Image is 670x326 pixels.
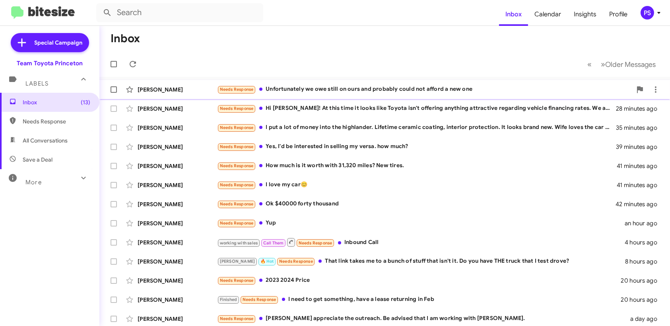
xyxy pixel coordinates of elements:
[220,182,254,187] span: Needs Response
[641,6,654,20] div: PS
[627,315,664,323] div: a day ago
[138,162,217,170] div: [PERSON_NAME]
[220,201,254,207] span: Needs Response
[217,85,632,94] div: Unfortunately we owe still on ours and probably could not afford a new one
[138,238,217,246] div: [PERSON_NAME]
[603,3,634,26] a: Profile
[138,296,217,304] div: [PERSON_NAME]
[583,56,596,72] button: Previous
[217,219,625,228] div: Yup
[138,143,217,151] div: [PERSON_NAME]
[25,80,49,87] span: Labels
[217,314,627,323] div: [PERSON_NAME] appreciate the outreach. Be advised that I am working with [PERSON_NAME].
[217,104,616,113] div: Hi [PERSON_NAME]! At this time it looks like Toyota isn't offering anything attractive regarding ...
[260,259,274,264] span: 🔥 Hot
[217,237,625,247] div: Inbound Call
[616,105,664,113] div: 28 minutes ago
[583,56,660,72] nav: Page navigation example
[263,240,284,246] span: Call Them
[220,144,254,149] span: Needs Response
[217,180,617,189] div: I love my car😊
[138,219,217,227] div: [PERSON_NAME]
[138,315,217,323] div: [PERSON_NAME]
[299,240,332,246] span: Needs Response
[220,240,258,246] span: working with sales
[11,33,89,52] a: Special Campaign
[617,162,664,170] div: 41 minutes ago
[138,181,217,189] div: [PERSON_NAME]
[528,3,567,26] a: Calendar
[217,161,617,170] div: How much is it worth with 31,320 miles? New tires.
[596,56,660,72] button: Next
[220,125,254,130] span: Needs Response
[616,143,664,151] div: 39 minutes ago
[499,3,528,26] a: Inbox
[243,297,276,302] span: Needs Response
[220,278,254,283] span: Needs Response
[138,277,217,285] div: [PERSON_NAME]
[217,295,621,304] div: I need to get something, have a lease returning in Feb
[217,142,616,151] div: Yes, I'd be interested in selling my versa. how much?
[138,86,217,94] div: [PERSON_NAME]
[634,6,661,20] button: PS
[23,137,68,144] span: All Conversations
[220,87,254,92] span: Needs Response
[567,3,603,26] a: Insights
[220,163,254,168] span: Needs Response
[616,200,664,208] div: 42 minutes ago
[138,124,217,132] div: [PERSON_NAME]
[217,257,625,266] div: That link takes me to a bunch of stuff that isn't it. Do you have THE truck that I test drove?
[625,258,664,265] div: 8 hours ago
[601,59,605,69] span: »
[605,60,656,69] span: Older Messages
[220,297,237,302] span: Finished
[625,219,664,227] div: an hour ago
[217,276,621,285] div: 2023 2024 Price
[111,32,140,45] h1: Inbox
[621,277,664,285] div: 20 hours ago
[23,117,90,125] span: Needs Response
[625,238,664,246] div: 4 hours ago
[616,124,664,132] div: 35 minutes ago
[617,181,664,189] div: 41 minutes ago
[35,39,83,47] span: Special Campaign
[23,98,90,106] span: Inbox
[220,221,254,226] span: Needs Response
[587,59,592,69] span: «
[138,200,217,208] div: [PERSON_NAME]
[138,105,217,113] div: [PERSON_NAME]
[217,199,616,209] div: Ok $40000 forty thousand
[217,123,616,132] div: I put a lot of money into the highlander. Lifetime ceramic coating, interior protection. It looks...
[17,59,83,67] div: Team Toyota Princeton
[23,156,52,164] span: Save a Deal
[621,296,664,304] div: 20 hours ago
[279,259,313,264] span: Needs Response
[220,259,255,264] span: [PERSON_NAME]
[25,179,42,186] span: More
[81,98,90,106] span: (13)
[220,106,254,111] span: Needs Response
[96,3,263,22] input: Search
[220,316,254,321] span: Needs Response
[138,258,217,265] div: [PERSON_NAME]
